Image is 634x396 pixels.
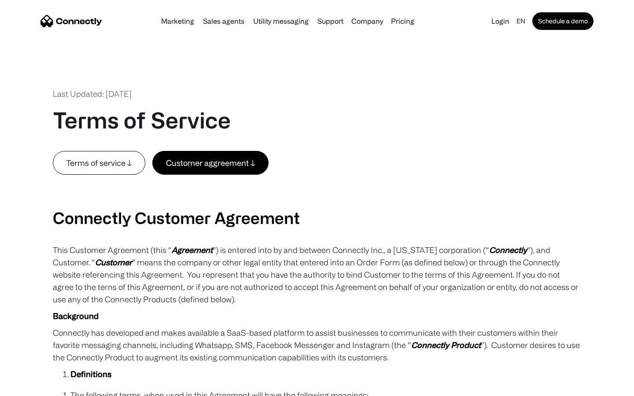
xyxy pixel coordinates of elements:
[53,312,99,320] strong: Background
[199,18,248,25] a: Sales agents
[70,370,111,378] strong: Definitions
[411,341,481,349] em: Connectly Product
[250,18,312,25] a: Utility messaging
[489,246,527,254] em: Connectly
[95,258,132,267] em: Customer
[53,107,231,133] h1: Terms of Service
[166,157,255,169] div: Customer aggreement ↓
[18,381,53,393] ul: Language list
[351,15,383,27] div: Company
[158,18,198,25] a: Marketing
[516,15,525,27] div: en
[53,175,581,187] p: ‍
[9,380,53,393] aside: Language selected: English
[53,191,581,204] p: ‍
[314,18,347,25] a: Support
[53,244,581,305] p: This Customer Agreement (this “ ”) is entered into by and between Connectly Inc., a [US_STATE] co...
[532,12,593,30] a: Schedule a demo
[53,208,581,227] h2: Connectly Customer Agreement
[488,15,513,27] a: Login
[53,88,132,100] div: Last Updated: [DATE]
[53,326,581,363] p: Connectly has developed and makes available a SaaS-based platform to assist businesses to communi...
[387,18,418,25] a: Pricing
[172,246,213,254] em: Agreement
[66,157,132,169] div: Terms of service ↓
